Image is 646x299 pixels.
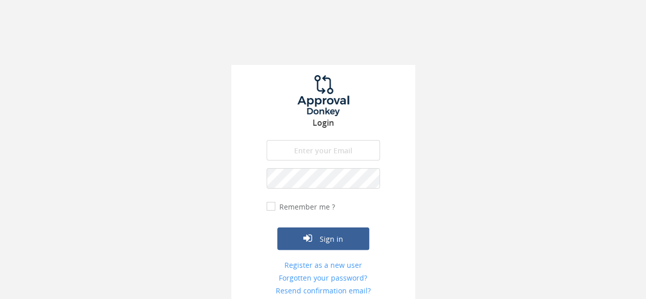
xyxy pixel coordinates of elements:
[285,75,362,116] img: logo.png
[267,273,380,283] a: Forgotten your password?
[277,227,369,250] button: Sign in
[267,140,380,160] input: Enter your Email
[231,119,415,128] h3: Login
[267,286,380,296] a: Resend confirmation email?
[277,202,335,212] label: Remember me ?
[267,260,380,270] a: Register as a new user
